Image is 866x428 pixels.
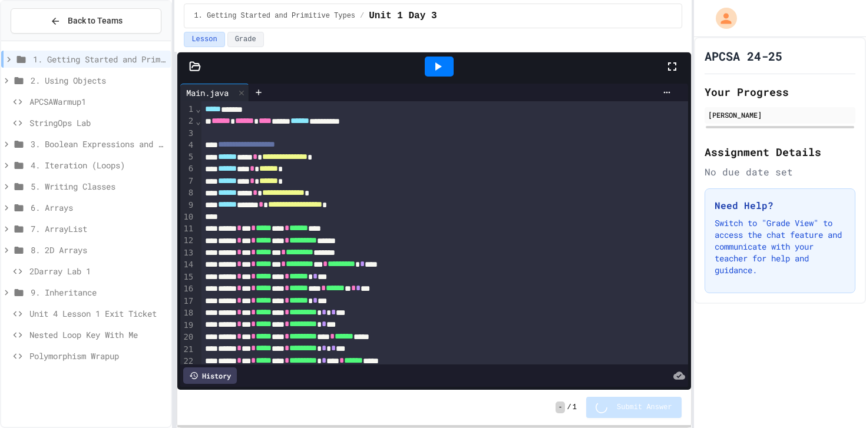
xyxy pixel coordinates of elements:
[617,403,672,412] span: Submit Answer
[573,403,577,412] span: 1
[31,138,166,150] span: 3. Boolean Expressions and If Statements
[715,217,845,276] p: Switch to "Grade View" to access the chat feature and communicate with your teacher for help and ...
[180,307,195,319] div: 18
[180,115,195,127] div: 2
[31,223,166,235] span: 7. ArrayList
[180,104,195,115] div: 1
[180,87,234,99] div: Main.java
[184,32,224,47] button: Lesson
[180,344,195,356] div: 21
[556,402,564,413] span: -
[180,331,195,343] div: 20
[183,367,237,384] div: History
[705,84,855,100] h2: Your Progress
[369,9,437,23] span: Unit 1 Day 3
[194,11,355,21] span: 1. Getting Started and Primitive Types
[180,320,195,331] div: 19
[180,283,195,295] div: 16
[29,117,166,129] span: StringOps Lab
[180,163,195,175] div: 6
[68,15,123,27] span: Back to Teams
[227,32,264,47] button: Grade
[31,159,166,171] span: 4. Iteration (Loops)
[180,223,195,235] div: 11
[705,48,782,64] h1: APCSA 24-25
[180,235,195,247] div: 12
[31,74,166,87] span: 2. Using Objects
[180,151,195,163] div: 5
[29,329,166,341] span: Nested Loop Key With Me
[31,286,166,298] span: 9. Inheritance
[31,201,166,214] span: 6. Arrays
[180,211,195,223] div: 10
[180,128,195,140] div: 3
[29,350,166,362] span: Polymorphism Wrapup
[29,307,166,320] span: Unit 4 Lesson 1 Exit Ticket
[180,200,195,211] div: 9
[31,180,166,193] span: 5. Writing Classes
[703,5,740,32] div: My Account
[180,259,195,271] div: 14
[33,53,166,65] span: 1. Getting Started and Primitive Types
[31,244,166,256] span: 8. 2D Arrays
[29,265,166,277] span: 2Darray Lab 1
[567,403,571,412] span: /
[705,165,855,179] div: No due date set
[29,95,166,108] span: APCSAWarmup1
[180,271,195,283] div: 15
[180,296,195,307] div: 17
[705,144,855,160] h2: Assignment Details
[708,110,852,120] div: [PERSON_NAME]
[180,247,195,259] div: 13
[180,140,195,151] div: 4
[360,11,364,21] span: /
[180,175,195,187] div: 7
[195,117,201,126] span: Fold line
[180,356,195,367] div: 22
[195,104,201,114] span: Fold line
[715,198,845,213] h3: Need Help?
[180,187,195,199] div: 8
